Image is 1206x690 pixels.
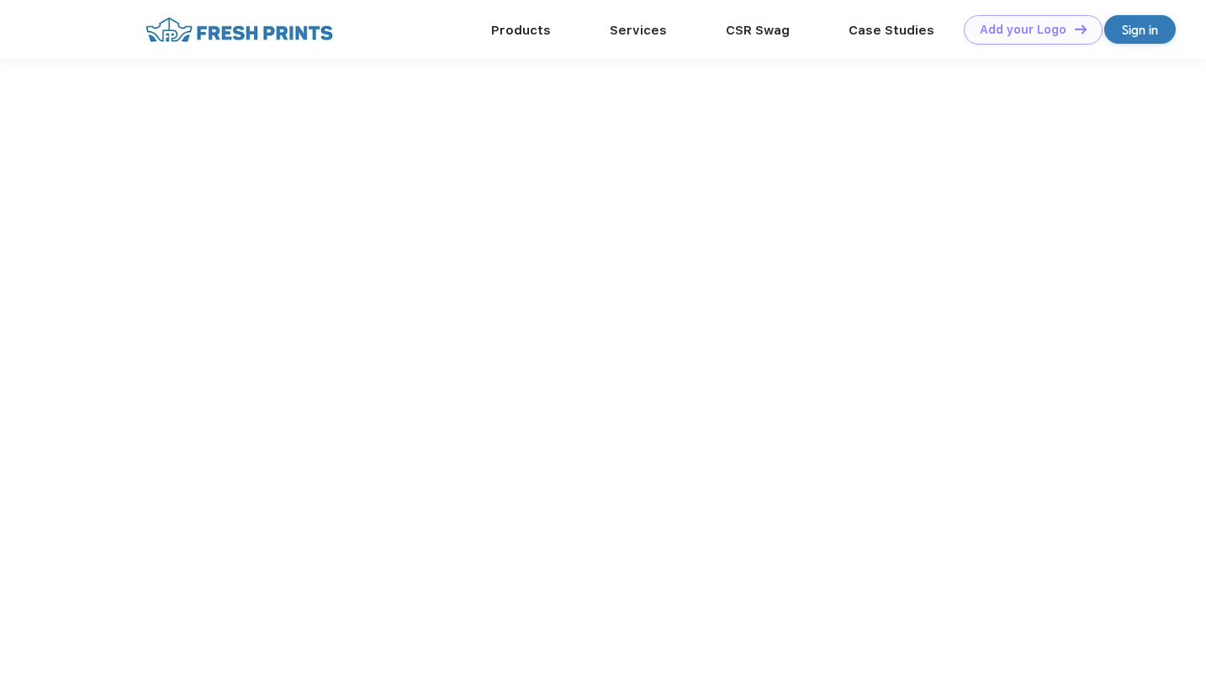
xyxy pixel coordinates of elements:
a: Services [610,23,667,38]
a: Products [491,23,551,38]
img: DT [1075,24,1087,34]
a: CSR Swag [726,23,790,38]
img: fo%20logo%202.webp [140,15,338,45]
a: Sign in [1104,15,1176,44]
div: Sign in [1122,20,1158,40]
div: Add your Logo [980,23,1066,37]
